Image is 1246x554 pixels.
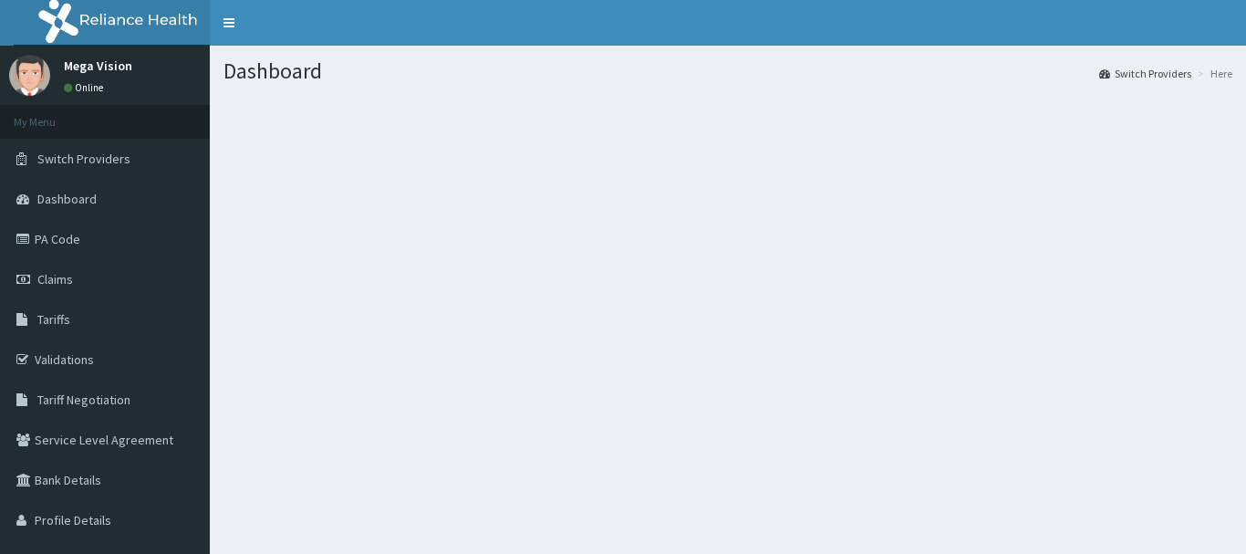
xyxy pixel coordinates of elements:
[223,59,1232,83] h1: Dashboard
[1099,66,1191,81] a: Switch Providers
[9,55,50,96] img: User Image
[1193,66,1232,81] li: Here
[64,81,108,94] a: Online
[37,151,130,167] span: Switch Providers
[37,271,73,287] span: Claims
[37,392,130,408] span: Tariff Negotiation
[37,311,70,328] span: Tariffs
[64,59,132,72] p: Mega Vision
[37,191,97,207] span: Dashboard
